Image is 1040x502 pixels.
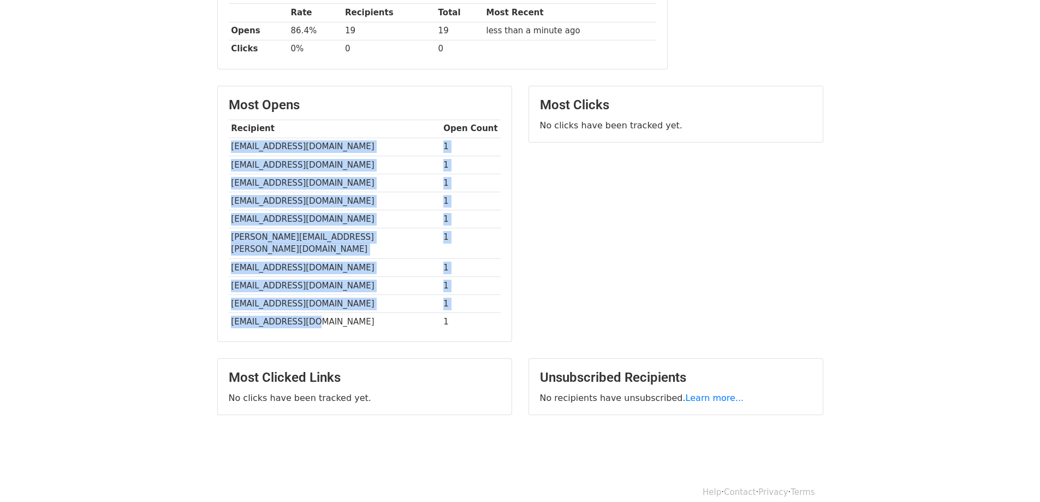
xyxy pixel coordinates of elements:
[342,22,436,40] td: 19
[288,40,342,58] td: 0%
[229,40,288,58] th: Clicks
[229,258,441,276] td: [EMAIL_ADDRESS][DOMAIN_NAME]
[436,4,484,22] th: Total
[686,393,744,403] a: Learn more...
[441,228,501,259] td: 1
[441,138,501,156] td: 1
[441,210,501,228] td: 1
[229,392,501,404] p: No clicks have been tracked yet.
[441,276,501,294] td: 1
[342,40,436,58] td: 0
[229,97,501,113] h3: Most Opens
[229,294,441,312] td: [EMAIL_ADDRESS][DOMAIN_NAME]
[791,487,815,497] a: Terms
[758,487,788,497] a: Privacy
[540,120,812,131] p: No clicks have been tracked yet.
[288,4,342,22] th: Rate
[229,313,441,331] td: [EMAIL_ADDRESS][DOMAIN_NAME]
[484,22,656,40] td: less than a minute ago
[229,120,441,138] th: Recipient
[985,450,1040,502] iframe: Chat Widget
[724,487,756,497] a: Contact
[441,294,501,312] td: 1
[229,228,441,259] td: [PERSON_NAME][EMAIL_ADDRESS][PERSON_NAME][DOMAIN_NAME]
[229,210,441,228] td: [EMAIL_ADDRESS][DOMAIN_NAME]
[229,370,501,386] h3: Most Clicked Links
[441,174,501,192] td: 1
[229,174,441,192] td: [EMAIL_ADDRESS][DOMAIN_NAME]
[342,4,436,22] th: Recipients
[436,40,484,58] td: 0
[540,392,812,404] p: No recipients have unsubscribed.
[484,4,656,22] th: Most Recent
[441,192,501,210] td: 1
[229,138,441,156] td: [EMAIL_ADDRESS][DOMAIN_NAME]
[229,276,441,294] td: [EMAIL_ADDRESS][DOMAIN_NAME]
[441,258,501,276] td: 1
[229,192,441,210] td: [EMAIL_ADDRESS][DOMAIN_NAME]
[540,97,812,113] h3: Most Clicks
[441,313,501,331] td: 1
[288,22,342,40] td: 86.4%
[703,487,721,497] a: Help
[540,370,812,386] h3: Unsubscribed Recipients
[229,156,441,174] td: [EMAIL_ADDRESS][DOMAIN_NAME]
[441,120,501,138] th: Open Count
[441,156,501,174] td: 1
[436,22,484,40] td: 19
[229,22,288,40] th: Opens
